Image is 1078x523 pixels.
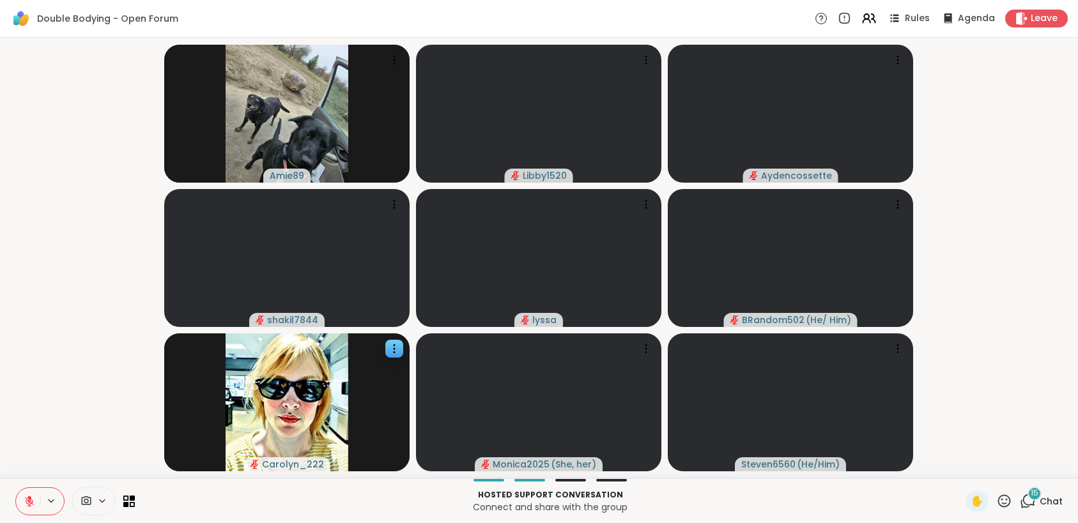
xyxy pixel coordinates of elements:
[270,169,304,182] span: Amie89
[1031,12,1058,25] span: Leave
[971,494,983,509] span: ✋
[1031,488,1038,499] span: 15
[742,314,805,326] span: BRandom502
[493,458,550,471] span: Monica2025
[523,169,567,182] span: Libby1520
[10,8,32,29] img: ShareWell Logomark
[37,12,178,25] span: Double Bodying - Open Forum
[256,315,265,324] span: audio-muted
[250,460,259,469] span: audio-muted
[142,489,958,501] p: Hosted support conversation
[521,315,530,324] span: audio-muted
[730,315,739,324] span: audio-muted
[806,314,851,326] span: ( He/ Him )
[226,45,348,183] img: Amie89
[481,460,490,469] span: audio-muted
[797,458,840,471] span: ( He/Him )
[532,314,557,326] span: lyssa
[741,458,796,471] span: Steven6560
[750,171,758,180] span: audio-muted
[226,333,348,471] img: Carolyn_222
[511,171,520,180] span: audio-muted
[262,458,324,471] span: Carolyn_222
[761,169,832,182] span: Aydencossette
[142,501,958,513] p: Connect and share with the group
[905,12,930,25] span: Rules
[958,12,995,25] span: Agenda
[267,314,318,326] span: shakil7844
[551,458,596,471] span: ( She, her )
[1040,495,1063,508] span: Chat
